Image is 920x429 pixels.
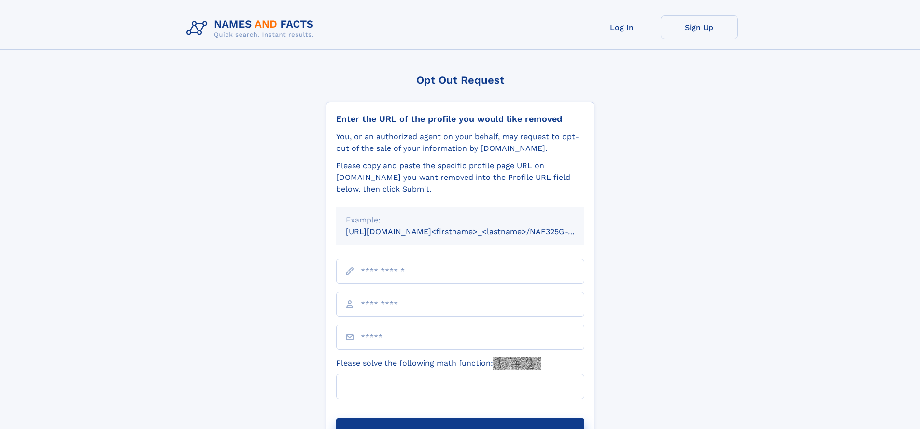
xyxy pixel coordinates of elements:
[346,214,575,226] div: Example:
[336,357,541,370] label: Please solve the following math function:
[326,74,594,86] div: Opt Out Request
[336,131,584,154] div: You, or an authorized agent on your behalf, may request to opt-out of the sale of your informatio...
[583,15,661,39] a: Log In
[661,15,738,39] a: Sign Up
[336,160,584,195] div: Please copy and paste the specific profile page URL on [DOMAIN_NAME] you want removed into the Pr...
[346,227,603,236] small: [URL][DOMAIN_NAME]<firstname>_<lastname>/NAF325G-xxxxxxxx
[336,114,584,124] div: Enter the URL of the profile you would like removed
[183,15,322,42] img: Logo Names and Facts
